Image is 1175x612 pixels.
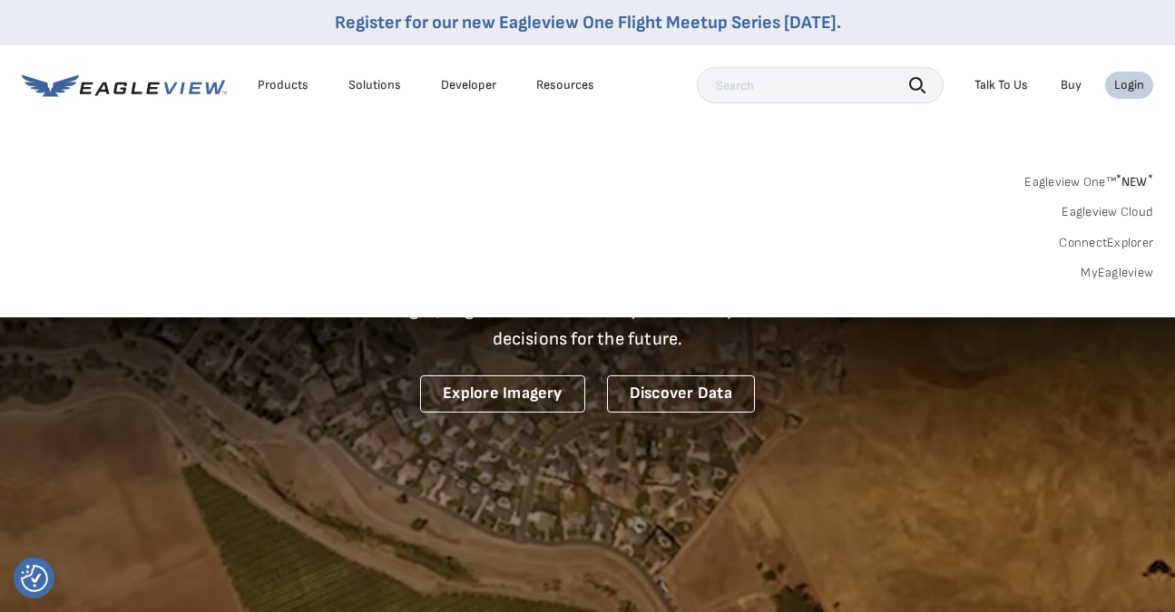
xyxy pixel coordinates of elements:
[441,77,496,93] a: Developer
[1114,77,1144,93] div: Login
[420,375,585,413] a: Explore Imagery
[335,12,841,34] a: Register for our new Eagleview One Flight Meetup Series [DATE].
[1116,174,1153,189] span: NEW
[1081,265,1153,281] a: MyEagleview
[21,565,48,592] button: Consent Preferences
[536,77,594,93] div: Resources
[1062,204,1153,220] a: Eagleview Cloud
[697,67,944,103] input: Search
[607,375,755,413] a: Discover Data
[21,565,48,592] img: Revisit consent button
[348,77,401,93] div: Solutions
[1061,77,1082,93] a: Buy
[1024,169,1153,189] a: Eagleview One™*NEW*
[258,77,308,93] div: Products
[1059,235,1153,251] a: ConnectExplorer
[974,77,1028,93] div: Talk To Us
